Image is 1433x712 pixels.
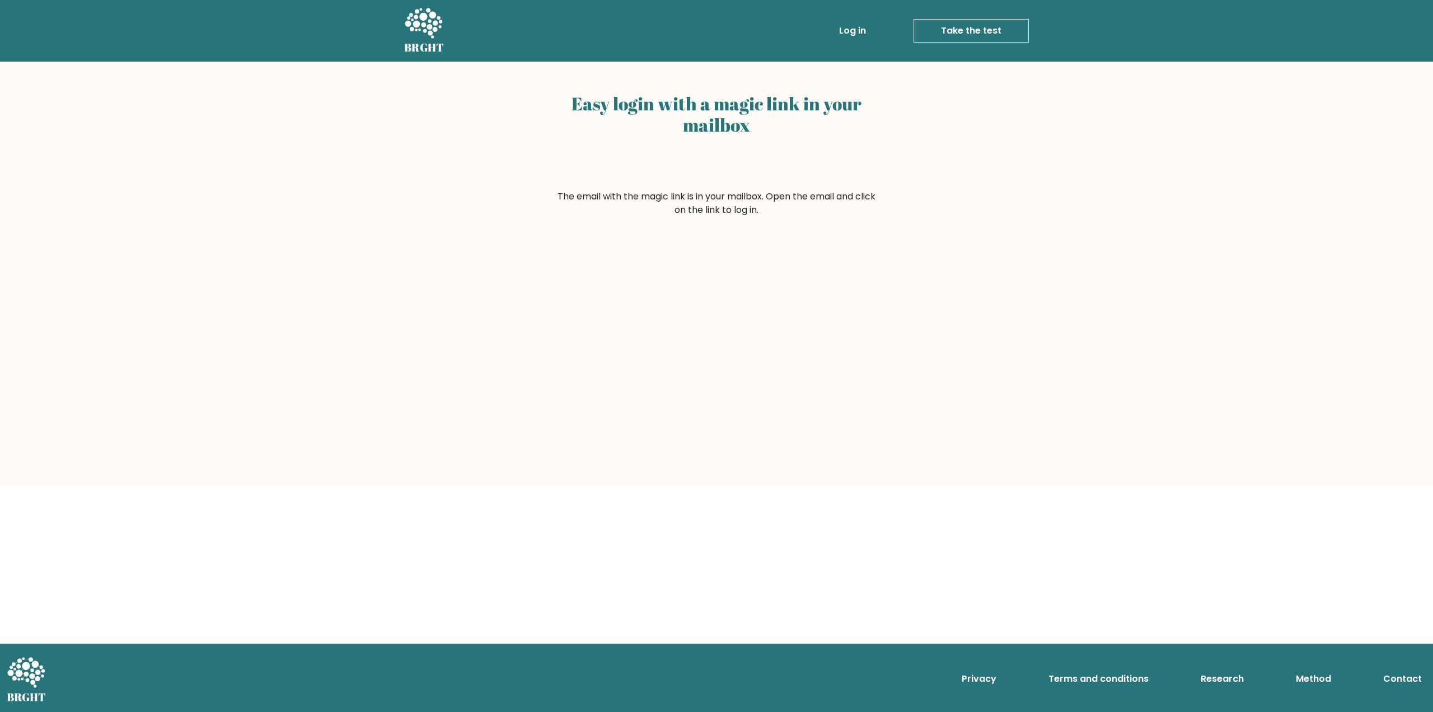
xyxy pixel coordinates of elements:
[914,19,1029,43] a: Take the test
[404,4,444,57] a: BRGHT
[555,190,878,217] form: The email with the magic link is in your mailbox. Open the email and click on the link to log in.
[555,93,878,136] h2: Easy login with a magic link in your mailbox
[835,20,870,42] a: Log in
[1196,668,1248,690] a: Research
[404,41,444,54] h5: BRGHT
[1379,668,1426,690] a: Contact
[957,668,1001,690] a: Privacy
[1291,668,1336,690] a: Method
[1044,668,1153,690] a: Terms and conditions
